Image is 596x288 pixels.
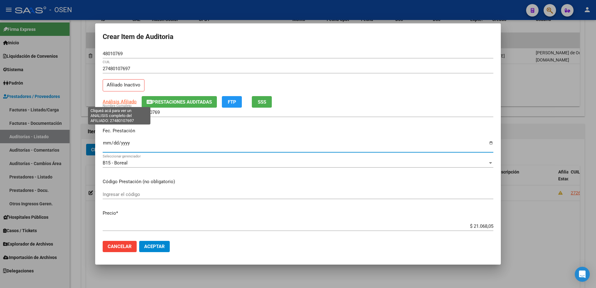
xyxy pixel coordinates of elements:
[103,79,144,91] p: Afiliado Inactivo
[103,178,493,185] p: Código Prestación (no obligatorio)
[103,241,137,252] button: Cancelar
[142,96,217,108] button: Prestaciones Auditadas
[108,244,132,249] span: Cancelar
[103,99,137,105] span: Análisis Afiliado
[103,31,493,43] h2: Crear Item de Auditoria
[152,99,212,105] span: Prestaciones Auditadas
[103,210,493,217] p: Precio
[139,241,170,252] button: Aceptar
[144,244,165,249] span: Aceptar
[252,96,272,108] button: SSS
[222,96,242,108] button: FTP
[575,267,590,282] div: Open Intercom Messenger
[228,99,236,105] span: FTP
[258,99,266,105] span: SSS
[103,160,128,166] span: B15 - Boreal
[103,127,493,134] p: Fec. Prestación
